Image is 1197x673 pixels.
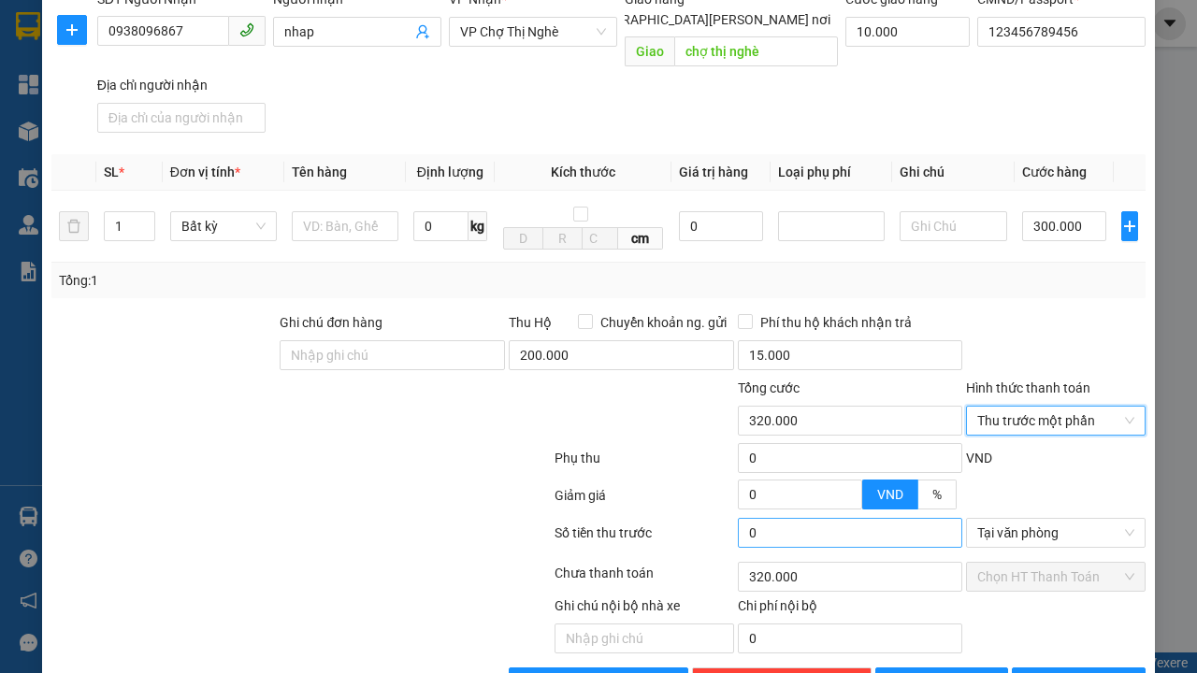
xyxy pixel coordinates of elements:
[555,595,734,623] div: Ghi chú nội bộ nhà xe
[58,22,86,37] span: plus
[469,211,487,241] span: kg
[575,9,838,30] span: [GEOGRAPHIC_DATA][PERSON_NAME] nơi
[503,227,543,250] input: D
[977,519,1134,547] span: Tại văn phòng
[582,227,618,250] input: C
[738,380,800,395] span: Tổng cước
[280,315,382,330] label: Ghi chú đơn hàng
[97,75,266,95] div: Địa chỉ người nhận
[753,312,919,333] span: Phí thu hộ khách nhận trả
[977,407,1134,435] span: Thu trước một phần
[966,380,1090,395] label: Hình thức thanh toán
[553,448,736,480] div: Phụ thu
[845,17,970,47] input: Cước giao hàng
[415,24,430,39] span: user-add
[292,211,398,241] input: VD: Bàn, Ghế
[900,211,1006,241] input: Ghi Chú
[59,211,89,241] button: delete
[555,525,652,540] label: Số tiền thu trước
[239,22,254,37] span: phone
[618,227,663,250] span: cm
[551,165,615,179] span: Kích thước
[679,211,763,241] input: 0
[674,36,837,66] input: Dọc đường
[966,451,992,465] span: VND
[417,165,483,179] span: Định lượng
[292,165,347,179] span: Tên hàng
[977,563,1134,591] span: Chọn HT Thanh Toán
[97,103,266,133] input: Địa chỉ của người nhận
[553,485,736,518] div: Giảm giá
[555,623,734,653] input: Nhập ghi chú
[738,595,963,623] div: Chi phí nội bộ
[738,518,963,548] input: 0
[104,165,119,179] span: SL
[59,270,464,291] div: Tổng: 1
[170,165,240,179] span: Đơn vị tính
[932,487,942,502] span: %
[181,212,266,240] span: Bất kỳ
[625,36,674,66] span: Giao
[877,487,903,502] span: VND
[1022,165,1087,179] span: Cước hàng
[280,340,505,370] input: Ghi chú đơn hàng
[1122,219,1137,234] span: plus
[509,315,552,330] span: Thu Hộ
[1121,211,1138,241] button: plus
[892,154,1014,191] th: Ghi chú
[679,165,748,179] span: Giá trị hàng
[460,18,606,46] span: VP Chợ Thị Nghè
[553,563,736,595] div: Chưa thanh toán
[771,154,892,191] th: Loại phụ phí
[542,227,583,250] input: R
[593,312,734,333] span: Chuyển khoản ng. gửi
[57,15,87,45] button: plus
